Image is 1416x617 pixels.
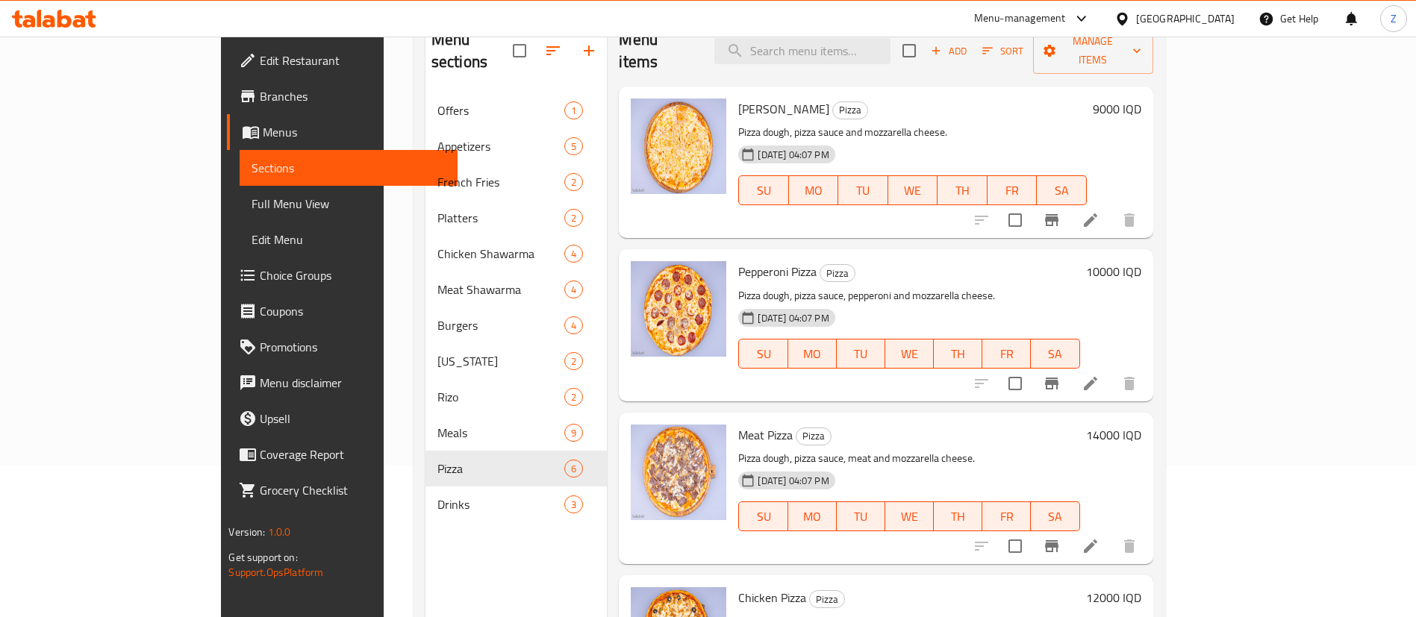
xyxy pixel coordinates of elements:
span: 4 [565,283,582,297]
button: Manage items [1033,28,1153,74]
span: 2 [565,211,582,225]
button: FR [988,175,1037,205]
div: items [564,424,583,442]
a: Full Menu View [240,186,458,222]
div: Kentucky [437,352,565,370]
span: TH [944,180,981,201]
span: FR [988,343,1025,365]
div: Pizza [796,427,832,445]
span: Rizo [437,388,565,406]
img: Margherita Pizza [631,98,726,194]
button: SA [1031,339,1079,369]
span: Promotions [260,338,446,356]
span: [PERSON_NAME] [738,98,829,120]
span: 2 [565,354,582,369]
h2: Menu items [619,28,696,73]
button: MO [789,175,838,205]
div: items [564,388,583,406]
button: Branch-specific-item [1034,366,1070,401]
div: Menu-management [974,10,1066,28]
span: Edit Menu [252,231,446,248]
h2: Menu sections [431,28,514,73]
p: Pizza dough, pizza sauce, meat and mozzarella cheese. [738,449,1079,468]
span: Upsell [260,410,446,427]
span: FR [988,506,1025,527]
a: Coupons [227,293,458,329]
span: Meat Pizza [738,424,793,446]
div: Pizza [820,264,855,282]
div: Appetizers5 [425,128,608,164]
span: Pizza [437,460,565,477]
button: SU [738,175,788,205]
span: FR [994,180,1031,201]
button: WE [888,175,938,205]
span: Sort sections [535,33,571,69]
a: Branches [227,78,458,114]
button: Branch-specific-item [1034,202,1070,238]
div: Offers1 [425,93,608,128]
a: Menu disclaimer [227,365,458,401]
span: Chicken Shawarma [437,245,565,263]
span: MO [795,180,832,201]
span: TU [843,506,879,527]
span: SU [745,180,782,201]
span: Menu disclaimer [260,374,446,392]
span: Sort items [973,40,1033,63]
span: 2 [565,175,582,190]
button: TH [934,501,982,531]
div: Burgers [437,316,565,334]
div: items [564,173,583,191]
span: Drinks [437,495,565,513]
button: FR [982,501,1031,531]
span: Menus [263,123,446,141]
div: [GEOGRAPHIC_DATA] [1136,10,1235,27]
span: Add item [925,40,973,63]
a: Upsell [227,401,458,436]
div: items [564,281,583,298]
div: items [564,101,583,119]
span: Platters [437,209,565,227]
span: WE [891,343,928,365]
span: 6 [565,462,582,476]
span: Meals [437,424,565,442]
div: Burgers4 [425,307,608,343]
div: items [564,245,583,263]
a: Edit Menu [240,222,458,257]
a: Sections [240,150,458,186]
button: delete [1111,366,1147,401]
img: Meat Pizza [631,425,726,520]
div: Drinks3 [425,486,608,522]
span: Chicken Pizza [738,586,806,609]
span: WE [894,180,932,201]
span: 4 [565,319,582,333]
p: Pizza dough, pizza sauce, pepperoni and mozzarella cheese. [738,286,1079,305]
span: 1.0.0 [268,522,291,542]
a: Edit menu item [1082,375,1100,392]
span: 4 [565,247,582,261]
img: Pepperoni Pizza [631,261,726,357]
h6: 12000 IQD [1086,587,1141,608]
a: Promotions [227,329,458,365]
div: Platters2 [425,200,608,236]
button: FR [982,339,1031,369]
a: Choice Groups [227,257,458,293]
div: [US_STATE]2 [425,343,608,379]
span: Z [1391,10,1397,27]
span: Pizza [810,591,844,608]
span: TH [940,506,976,527]
div: items [564,352,583,370]
nav: Menu sections [425,87,608,528]
span: SA [1043,180,1080,201]
span: [DATE] 04:07 PM [752,311,835,325]
span: Select to update [999,204,1031,236]
span: Select to update [999,530,1031,562]
span: SU [745,506,782,527]
h6: 9000 IQD [1093,98,1141,119]
span: Coverage Report [260,445,446,463]
button: MO [788,501,837,531]
span: TU [843,343,879,365]
span: 1 [565,104,582,118]
a: Coverage Report [227,436,458,472]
